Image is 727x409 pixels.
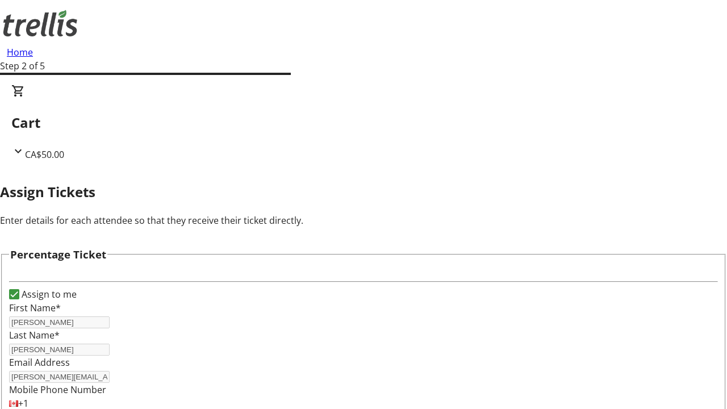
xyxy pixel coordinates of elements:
[25,148,64,161] span: CA$50.00
[19,287,77,301] label: Assign to me
[11,112,716,133] h2: Cart
[9,329,60,341] label: Last Name*
[10,247,106,262] h3: Percentage Ticket
[9,383,106,396] label: Mobile Phone Number
[9,356,70,369] label: Email Address
[11,84,716,161] div: CartCA$50.00
[9,302,61,314] label: First Name*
